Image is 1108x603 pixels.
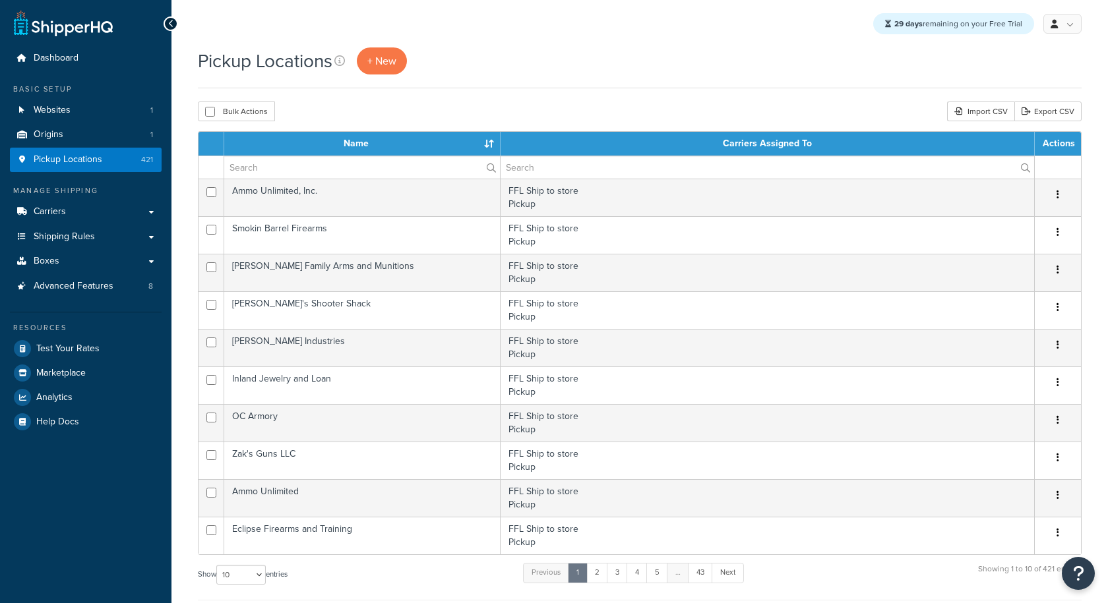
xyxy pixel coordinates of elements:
th: Name : activate to sort column ascending [224,132,501,156]
li: Websites [10,98,162,123]
td: FFL Ship to store Pickup [501,479,1035,517]
span: Pickup Locations [34,154,102,165]
select: Showentries [216,565,266,585]
li: Origins [10,123,162,147]
a: 43 [688,563,713,583]
span: Boxes [34,256,59,267]
span: Origins [34,129,63,140]
a: 3 [607,563,628,583]
span: Advanced Features [34,281,113,292]
a: 2 [586,563,608,583]
a: 1 [568,563,588,583]
span: Analytics [36,392,73,403]
li: Pickup Locations [10,148,162,172]
td: FFL Ship to store Pickup [501,404,1035,442]
td: Eclipse Firearms and Training [224,517,501,554]
span: 8 [148,281,153,292]
td: Zak's Guns LLC [224,442,501,479]
a: Next [712,563,744,583]
th: Actions [1035,132,1081,156]
a: + New [357,47,407,74]
div: Manage Shipping [10,185,162,196]
td: [PERSON_NAME] Industries [224,329,501,366]
span: Marketplace [36,368,86,379]
td: [PERSON_NAME] Family Arms and Munitions [224,254,501,291]
td: Ammo Unlimited [224,479,501,517]
td: Smokin Barrel Firearms [224,216,501,254]
h1: Pickup Locations [198,48,332,74]
span: + New [367,53,396,69]
a: Help Docs [10,410,162,434]
button: Open Resource Center [1062,557,1095,590]
label: Show entries [198,565,288,585]
div: Basic Setup [10,84,162,95]
td: FFL Ship to store Pickup [501,517,1035,554]
a: Advanced Features 8 [10,274,162,299]
a: Dashboard [10,46,162,71]
a: Export CSV [1014,101,1082,121]
a: ShipperHQ Home [14,10,113,36]
td: FFL Ship to store Pickup [501,216,1035,254]
td: Inland Jewelry and Loan [224,366,501,404]
input: Search [224,156,500,179]
a: … [667,563,689,583]
a: Websites 1 [10,98,162,123]
a: Previous [523,563,569,583]
span: Dashboard [34,53,78,64]
span: Test Your Rates [36,343,100,355]
strong: 29 days [894,18,923,30]
div: Import CSV [947,101,1014,121]
td: FFL Ship to store Pickup [501,254,1035,291]
td: FFL Ship to store Pickup [501,366,1035,404]
input: Search [501,156,1034,179]
span: Carriers [34,206,66,217]
a: Analytics [10,386,162,409]
div: Showing 1 to 10 of 421 entries [978,561,1082,590]
a: Origins 1 [10,123,162,147]
td: Ammo Unlimited, Inc. [224,179,501,216]
a: 5 [646,563,668,583]
button: Bulk Actions [198,101,275,121]
a: 4 [627,563,648,583]
div: remaining on your Free Trial [873,13,1034,34]
a: Marketplace [10,361,162,385]
a: Test Your Rates [10,337,162,360]
span: 1 [150,105,153,116]
th: Carriers Assigned To [501,132,1035,156]
td: FFL Ship to store Pickup [501,179,1035,216]
td: OC Armory [224,404,501,442]
span: Websites [34,105,71,116]
span: Shipping Rules [34,231,95,243]
a: Boxes [10,249,162,273]
a: Shipping Rules [10,225,162,249]
span: Help Docs [36,416,79,428]
a: Pickup Locations 421 [10,148,162,172]
td: FFL Ship to store Pickup [501,291,1035,329]
span: 421 [141,154,153,165]
td: FFL Ship to store Pickup [501,442,1035,479]
span: 1 [150,129,153,140]
td: FFL Ship to store Pickup [501,329,1035,366]
a: Carriers [10,200,162,224]
li: Advanced Features [10,274,162,299]
div: Resources [10,322,162,333]
td: [PERSON_NAME]'s Shooter Shack [224,291,501,329]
